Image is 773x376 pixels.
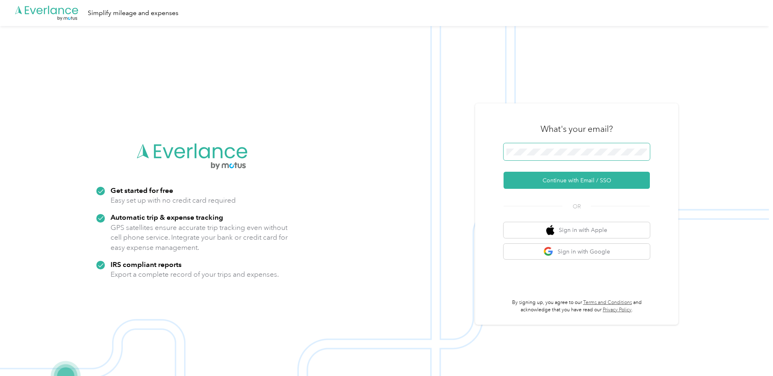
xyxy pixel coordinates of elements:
h3: What's your email? [541,123,613,135]
button: google logoSign in with Google [504,244,650,260]
div: Simplify mileage and expenses [88,8,178,18]
button: apple logoSign in with Apple [504,222,650,238]
strong: Automatic trip & expense tracking [111,213,223,221]
button: Continue with Email / SSO [504,172,650,189]
span: OR [562,202,591,211]
p: By signing up, you agree to our and acknowledge that you have read our . [504,299,650,313]
p: GPS satellites ensure accurate trip tracking even without cell phone service. Integrate your bank... [111,223,288,253]
iframe: Everlance-gr Chat Button Frame [727,330,773,376]
strong: Get started for free [111,186,173,195]
a: Privacy Policy [603,307,632,313]
a: Terms and Conditions [583,299,632,306]
p: Easy set up with no credit card required [111,195,236,205]
img: google logo [543,247,554,257]
p: Export a complete record of your trips and expenses. [111,269,279,280]
img: apple logo [546,225,554,235]
strong: IRS compliant reports [111,260,182,269]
